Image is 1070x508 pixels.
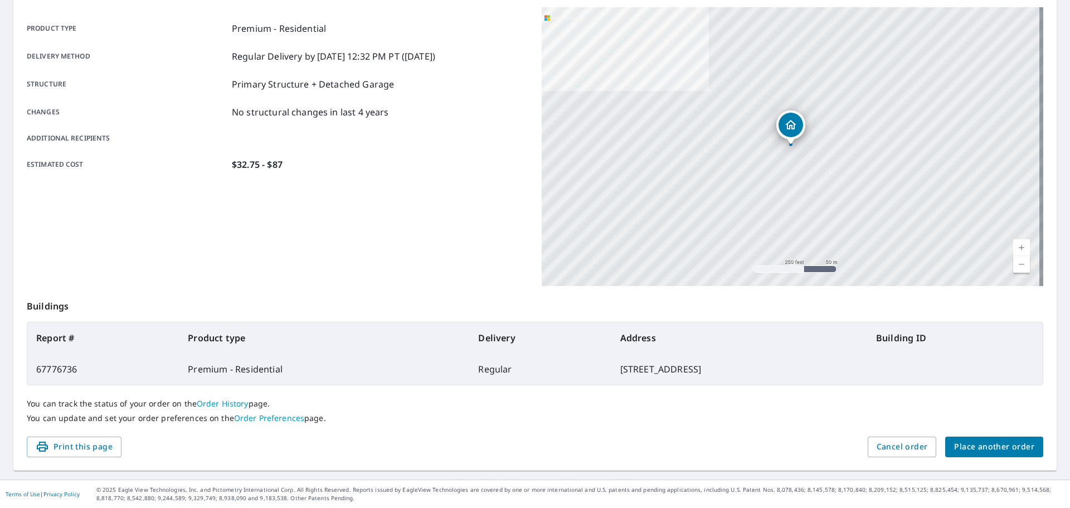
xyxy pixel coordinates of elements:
[611,354,867,385] td: [STREET_ADDRESS]
[197,398,249,409] a: Order History
[27,437,121,457] button: Print this page
[232,22,326,35] p: Premium - Residential
[27,22,227,35] p: Product type
[232,50,435,63] p: Regular Delivery by [DATE] 12:32 PM PT ([DATE])
[6,490,40,498] a: Terms of Use
[776,110,805,145] div: Dropped pin, building 1, Residential property, 1626 County Rd N Friendship, WI 53934
[179,354,469,385] td: Premium - Residential
[611,322,867,354] th: Address
[469,322,611,354] th: Delivery
[868,437,937,457] button: Cancel order
[43,490,80,498] a: Privacy Policy
[954,440,1034,454] span: Place another order
[6,491,80,497] p: |
[1013,239,1030,256] a: Current Level 17, Zoom In
[27,354,179,385] td: 67776736
[36,440,113,454] span: Print this page
[232,105,389,119] p: No structural changes in last 4 years
[27,158,227,171] p: Estimated cost
[27,399,1043,409] p: You can track the status of your order on the page.
[867,322,1043,354] th: Building ID
[232,158,283,171] p: $32.75 - $87
[27,105,227,119] p: Changes
[27,286,1043,322] p: Buildings
[96,486,1064,502] p: © 2025 Eagle View Technologies, Inc. and Pictometry International Corp. All Rights Reserved. Repo...
[945,437,1043,457] button: Place another order
[27,78,227,91] p: Structure
[27,50,227,63] p: Delivery method
[877,440,928,454] span: Cancel order
[27,133,227,143] p: Additional recipients
[27,413,1043,423] p: You can update and set your order preferences on the page.
[179,322,469,354] th: Product type
[1013,256,1030,273] a: Current Level 17, Zoom Out
[232,78,394,91] p: Primary Structure + Detached Garage
[234,413,304,423] a: Order Preferences
[27,322,179,354] th: Report #
[469,354,611,385] td: Regular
